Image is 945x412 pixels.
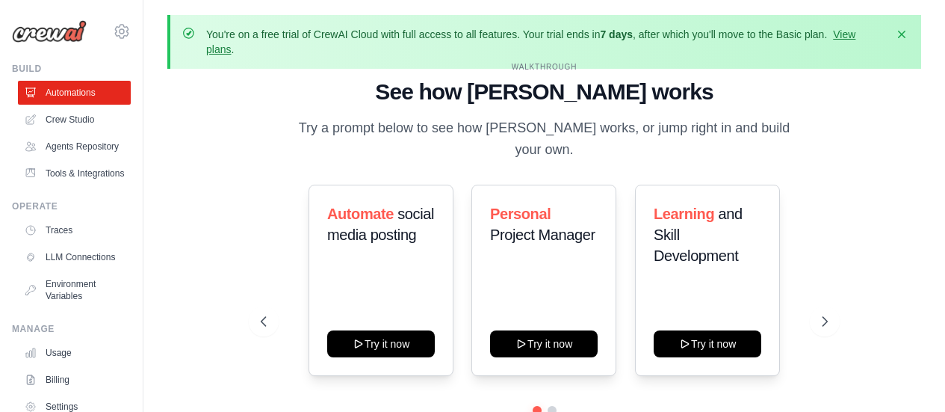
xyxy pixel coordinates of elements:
h1: See how [PERSON_NAME] works [261,79,828,105]
img: Logo [12,20,87,43]
span: Learning [654,206,714,222]
span: Automate [327,206,394,222]
span: social media posting [327,206,434,243]
button: Try it now [654,330,761,357]
button: Try it now [327,330,435,357]
a: LLM Connections [18,245,131,269]
p: You're on a free trial of CrewAI Cloud with full access to all features. Your trial ends in , aft... [206,27,885,57]
strong: 7 days [600,28,633,40]
a: Automations [18,81,131,105]
span: Project Manager [490,227,595,243]
div: WALKTHROUGH [261,61,828,73]
span: and Skill Development [654,206,743,264]
a: Agents Repository [18,135,131,159]
div: Manage [12,323,131,335]
p: Try a prompt below to see how [PERSON_NAME] works, or jump right in and build your own. [294,117,796,162]
a: Environment Variables [18,272,131,308]
div: Operate [12,200,131,212]
span: Personal [490,206,551,222]
a: Crew Studio [18,108,131,132]
div: Build [12,63,131,75]
a: Billing [18,368,131,392]
a: Usage [18,341,131,365]
a: Traces [18,218,131,242]
button: Try it now [490,330,598,357]
a: Tools & Integrations [18,162,131,185]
